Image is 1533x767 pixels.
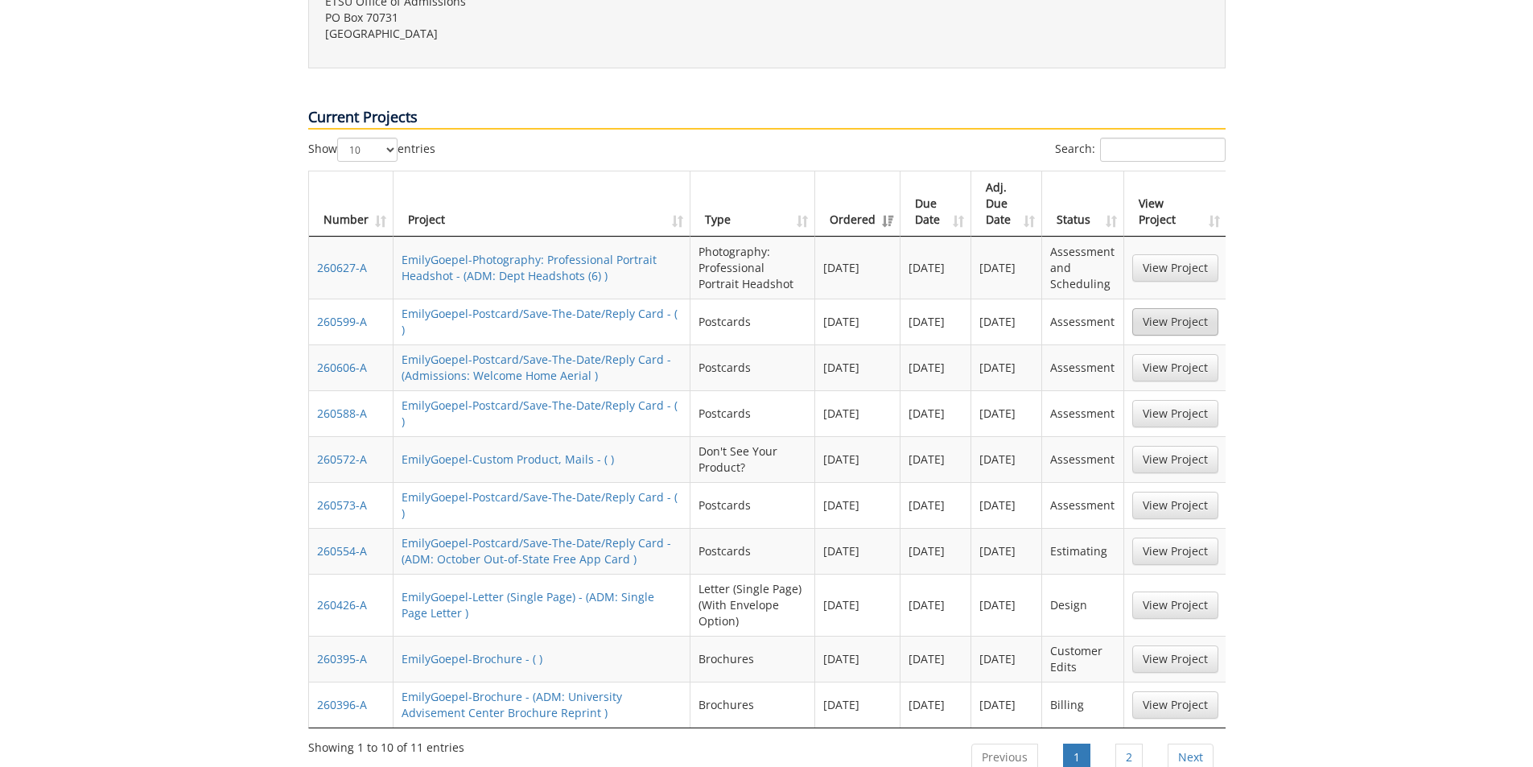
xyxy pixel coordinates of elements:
a: View Project [1132,645,1218,673]
a: View Project [1132,400,1218,427]
td: Customer Edits [1042,636,1123,682]
a: EmilyGoepel-Postcard/Save-The-Date/Reply Card - (Admissions: Welcome Home Aerial ) [402,352,671,383]
td: [DATE] [900,528,971,574]
th: Adj. Due Date: activate to sort column ascending [971,171,1042,237]
th: Status: activate to sort column ascending [1042,171,1123,237]
a: 260627-A [317,260,367,275]
td: [DATE] [900,636,971,682]
td: [DATE] [815,636,900,682]
td: Brochures [690,682,814,728]
td: [DATE] [900,436,971,482]
a: 260588-A [317,406,367,421]
td: [DATE] [815,299,900,344]
a: EmilyGoepel-Photography: Professional Portrait Headshot - (ADM: Dept Headshots (6) ) [402,252,657,283]
td: Postcards [690,390,814,436]
td: [DATE] [900,237,971,299]
a: View Project [1132,254,1218,282]
a: View Project [1132,538,1218,565]
td: Assessment [1042,299,1123,344]
a: 260599-A [317,314,367,329]
a: View Project [1132,691,1218,719]
a: EmilyGoepel-Postcard/Save-The-Date/Reply Card - ( ) [402,306,678,337]
p: Current Projects [308,107,1226,130]
td: [DATE] [900,299,971,344]
a: EmilyGoepel-Postcard/Save-The-Date/Reply Card - ( ) [402,489,678,521]
a: 260426-A [317,597,367,612]
td: [DATE] [971,636,1042,682]
td: Assessment [1042,390,1123,436]
td: [DATE] [971,344,1042,390]
td: [DATE] [815,482,900,528]
td: Postcards [690,344,814,390]
a: 260606-A [317,360,367,375]
a: View Project [1132,592,1218,619]
td: [DATE] [815,237,900,299]
td: [DATE] [971,482,1042,528]
a: 260572-A [317,452,367,467]
a: 260396-A [317,697,367,712]
td: [DATE] [815,682,900,728]
td: Postcards [690,528,814,574]
td: Assessment and Scheduling [1042,237,1123,299]
td: Letter (Single Page) (With Envelope Option) [690,574,814,636]
td: [DATE] [971,682,1042,728]
div: Showing 1 to 10 of 11 entries [308,733,464,756]
select: Showentries [337,138,398,162]
td: Assessment [1042,482,1123,528]
td: [DATE] [900,390,971,436]
th: Due Date: activate to sort column ascending [900,171,971,237]
th: Ordered: activate to sort column ascending [815,171,900,237]
td: [DATE] [815,436,900,482]
td: Brochures [690,636,814,682]
td: [DATE] [971,574,1042,636]
a: EmilyGoepel-Letter (Single Page) - (ADM: Single Page Letter ) [402,589,654,621]
td: Design [1042,574,1123,636]
td: [DATE] [971,390,1042,436]
td: Assessment [1042,436,1123,482]
td: Assessment [1042,344,1123,390]
td: [DATE] [815,528,900,574]
a: View Project [1132,354,1218,381]
label: Search: [1055,138,1226,162]
p: [GEOGRAPHIC_DATA] [325,26,755,42]
a: EmilyGoepel-Brochure - ( ) [402,651,542,666]
td: Billing [1042,682,1123,728]
th: View Project: activate to sort column ascending [1124,171,1226,237]
th: Project: activate to sort column ascending [394,171,691,237]
td: Don't See Your Product? [690,436,814,482]
a: 260573-A [317,497,367,513]
a: View Project [1132,446,1218,473]
td: [DATE] [815,344,900,390]
td: Postcards [690,482,814,528]
td: [DATE] [815,390,900,436]
a: 260554-A [317,543,367,559]
td: [DATE] [971,299,1042,344]
a: EmilyGoepel-Custom Product, Mails - ( ) [402,452,614,467]
a: View Project [1132,308,1218,336]
td: [DATE] [900,682,971,728]
td: Postcards [690,299,814,344]
td: Photography: Professional Portrait Headshot [690,237,814,299]
a: EmilyGoepel-Brochure - (ADM: University Advisement Center Brochure Reprint ) [402,689,622,720]
td: [DATE] [900,344,971,390]
th: Number: activate to sort column ascending [309,171,394,237]
td: [DATE] [815,574,900,636]
label: Show entries [308,138,435,162]
a: EmilyGoepel-Postcard/Save-The-Date/Reply Card - ( ) [402,398,678,429]
a: EmilyGoepel-Postcard/Save-The-Date/Reply Card - (ADM: October Out-of-State Free App Card ) [402,535,671,567]
input: Search: [1100,138,1226,162]
td: [DATE] [900,574,971,636]
a: 260395-A [317,651,367,666]
td: [DATE] [971,237,1042,299]
p: PO Box 70731 [325,10,755,26]
td: [DATE] [971,528,1042,574]
td: [DATE] [900,482,971,528]
a: View Project [1132,492,1218,519]
td: Estimating [1042,528,1123,574]
td: [DATE] [971,436,1042,482]
th: Type: activate to sort column ascending [690,171,814,237]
